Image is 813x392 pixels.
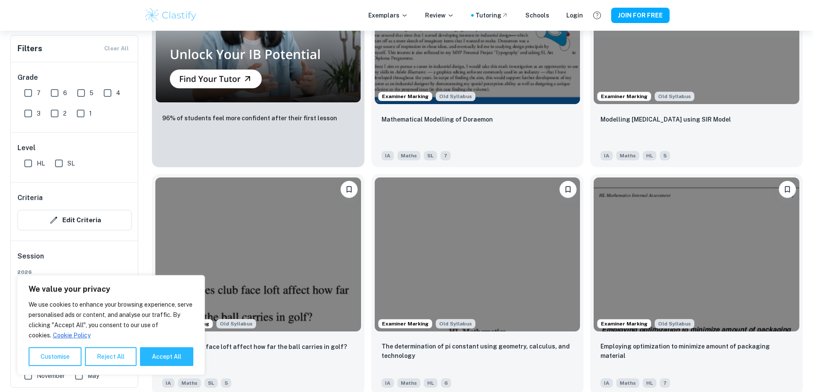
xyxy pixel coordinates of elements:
[37,159,45,168] span: HL
[600,378,613,388] span: IA
[655,92,694,101] div: Although this IA is written for the old math syllabus (last exam in November 2020), the current I...
[397,378,420,388] span: Maths
[17,43,42,55] h6: Filters
[116,88,120,98] span: 4
[17,73,132,83] h6: Grade
[375,177,580,331] img: Maths IA example thumbnail: The determination of pi constant using g
[566,11,583,20] a: Login
[382,378,394,388] span: IA
[424,378,437,388] span: HL
[204,378,218,388] span: SL
[29,347,82,366] button: Customise
[597,93,651,100] span: Examiner Marking
[643,378,656,388] span: HL
[425,11,454,20] p: Review
[85,347,137,366] button: Reject All
[600,342,793,360] p: Employing optimization to minimize amount of packaging material
[37,88,41,98] span: 7
[600,151,613,160] span: IA
[590,8,604,23] button: Help and Feedback
[436,319,475,328] span: Old Syllabus
[216,319,256,328] span: Old Syllabus
[63,109,67,118] span: 2
[382,115,493,124] p: Mathematical Modelling of Doraemon
[436,92,475,101] span: Old Syllabus
[140,347,193,366] button: Accept All
[616,151,639,160] span: Maths
[144,7,198,24] img: Clastify logo
[17,210,132,230] button: Edit Criteria
[17,193,43,203] h6: Criteria
[440,151,451,160] span: 7
[379,320,432,328] span: Examiner Marking
[216,319,256,328] div: Although this IA is written for the old math syllabus (last exam in November 2020), the current I...
[162,378,175,388] span: IA
[643,151,656,160] span: HL
[155,177,361,331] img: Maths IA example thumbnail: How does club face loft affect how far t
[594,177,799,331] img: Maths IA example thumbnail: Employing optimization to minimize amoun
[17,143,132,153] h6: Level
[441,378,451,388] span: 6
[37,109,41,118] span: 3
[52,331,91,339] a: Cookie Policy
[655,319,694,328] span: Old Syllabus
[29,284,193,294] p: We value your privacy
[382,342,574,360] p: The determination of pi constant using geometry, calculus, and technology
[525,11,549,20] a: Schools
[17,268,132,276] span: 2026
[37,371,65,380] span: November
[660,378,670,388] span: 7
[382,151,394,160] span: IA
[436,92,475,101] div: Although this IA is written for the old math syllabus (last exam in November 2020), the current I...
[559,181,577,198] button: Please log in to bookmark exemplars
[87,371,99,380] span: May
[616,378,639,388] span: Maths
[63,88,67,98] span: 6
[660,151,670,160] span: 5
[90,88,93,98] span: 5
[17,251,132,268] h6: Session
[368,11,408,20] p: Exemplars
[397,151,420,160] span: Maths
[178,378,201,388] span: Maths
[89,109,92,118] span: 1
[341,181,358,198] button: Please log in to bookmark exemplars
[162,342,347,351] p: How does club face loft affect how far the ball carries in golf?
[779,181,796,198] button: Please log in to bookmark exemplars
[29,299,193,340] p: We use cookies to enhance your browsing experience, serve personalised ads or content, and analys...
[611,8,670,23] button: JOIN FOR FREE
[221,378,231,388] span: 5
[655,92,694,101] span: Old Syllabus
[600,115,731,124] p: Modelling COVID 19 using SIR Model
[475,11,508,20] a: Tutoring
[597,320,651,328] span: Examiner Marking
[655,319,694,328] div: Although this IA is written for the old math syllabus (last exam in November 2020), the current I...
[17,275,205,375] div: We value your privacy
[436,319,475,328] div: Although this IA is written for the old math syllabus (last exam in November 2020), the current I...
[67,159,75,168] span: SL
[424,151,437,160] span: SL
[379,93,432,100] span: Examiner Marking
[162,113,337,123] p: 96% of students feel more confident after their first lesson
